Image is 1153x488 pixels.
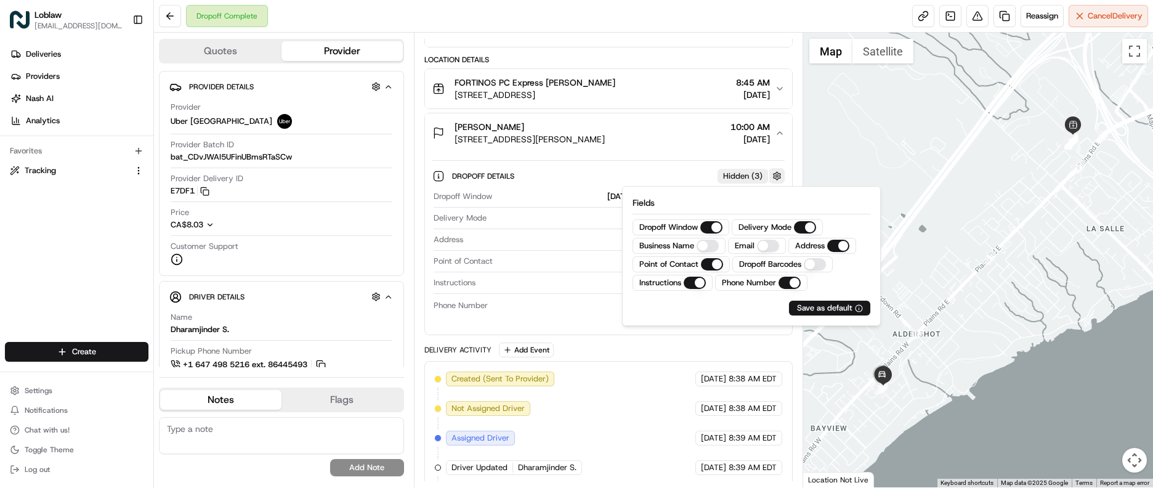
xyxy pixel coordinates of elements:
div: [DATE] 9:00 AM EDT - [DATE] 10:00 AM EDT [607,191,783,202]
img: uber-new-logo.jpeg [277,114,292,129]
button: Log out [5,461,148,478]
button: Provider [281,41,403,61]
span: Analytics [26,115,60,126]
span: [STREET_ADDRESS][PERSON_NAME] [455,133,605,145]
a: 📗Knowledge Base [7,270,99,293]
span: Loblaw [34,9,62,21]
span: 9:13 AM [113,191,143,201]
button: Hidden (3) [718,168,785,184]
a: Nash AI [5,89,153,108]
span: Dropoff Window [434,191,492,202]
button: Save as default [789,301,870,315]
div: We're available if you need us! [55,130,169,140]
span: [DATE] [701,403,726,414]
div: 13 [910,326,924,340]
button: Tracking [5,161,148,181]
a: Open this area in Google Maps (opens a new window) [806,471,847,487]
button: E7DF1 [171,185,209,197]
a: Deliveries [5,44,153,64]
span: • [106,191,110,201]
div: SCHEDULED [492,213,784,224]
button: +1 647 498 5216 ext. 86445493 [171,358,328,372]
button: [PERSON_NAME][STREET_ADDRESS][PERSON_NAME]10:00 AM[DATE] [425,113,793,153]
button: Add Event [499,343,554,357]
button: Settings [5,382,148,399]
span: +1 647 498 5216 ext. 86445493 [183,359,307,370]
span: Provider Details [189,82,254,92]
input: Clear [32,79,203,92]
a: Providers [5,67,153,86]
span: [DATE] [113,224,138,234]
span: Loblaw 12 agents [38,224,103,234]
div: Past conversations [12,160,79,170]
div: Start new chat [55,118,202,130]
span: Price [171,207,189,218]
span: [DATE] [701,373,726,384]
span: Settings [25,386,52,396]
div: Delivery Activity [424,345,492,355]
span: Create [72,346,96,357]
label: Dropoff Barcodes [739,259,801,270]
label: Email [735,240,755,251]
button: Reassign [1021,5,1064,27]
span: Deliveries [26,49,61,60]
span: [STREET_ADDRESS] [455,89,615,101]
div: 💻 [104,277,114,287]
button: LoblawLoblaw[EMAIL_ADDRESS][DOMAIN_NAME] [5,5,127,35]
span: [PERSON_NAME] [455,121,524,133]
span: Reassign [1026,10,1058,22]
span: Pylon [123,306,149,315]
span: Knowledge Base [25,275,94,288]
div: Buzzer code: 3722 [480,277,784,288]
div: 📗 [12,277,22,287]
label: Dropoff Window [639,222,698,233]
span: Provider [171,102,201,113]
span: Customer Support [171,241,238,252]
button: Chat with us! [5,421,148,439]
div: Favorites [5,141,148,161]
div: 10 [1064,134,1078,148]
div: 11 [1072,160,1085,174]
div: Save as default [797,303,863,314]
span: Uber [GEOGRAPHIC_DATA] [171,116,272,127]
span: • [106,224,110,234]
span: Map data ©2025 Google [1001,479,1068,486]
span: Cancel Delivery [1088,10,1143,22]
a: Tracking [10,165,129,176]
img: Nash [12,12,37,37]
span: Tracking [25,165,56,176]
button: Show street map [809,39,852,63]
span: Pickup Phone Number [171,346,252,357]
span: Point of Contact [434,256,493,267]
img: Loblaw 12 agents [12,179,32,199]
label: Delivery Mode [738,222,791,233]
img: Loblaw [10,10,30,30]
span: CA$8.03 [171,219,203,230]
label: Business Name [639,240,694,251]
span: Address [434,234,463,245]
span: [DATE] [736,89,770,101]
button: Show satellite imagery [852,39,913,63]
div: [PERSON_NAME][STREET_ADDRESS][PERSON_NAME]10:00 AM[DATE] [425,153,793,335]
span: Hidden ( 3 ) [723,171,763,182]
span: Nash AI [26,93,54,104]
label: Phone Number [722,277,776,288]
span: Dharamjinder S. [518,462,576,473]
span: 8:45 AM [736,76,770,89]
button: Driver Details [169,287,394,307]
button: Toggle Theme [5,441,148,458]
span: 8:39 AM EDT [729,462,777,473]
label: Instructions [639,277,681,288]
span: Loblaw 12 agents [38,191,103,201]
div: 4 [1094,129,1108,143]
div: Dharamjinder S. [171,324,229,335]
button: Quotes [160,41,281,61]
span: API Documentation [116,275,198,288]
div: [PERSON_NAME] [498,256,784,267]
span: [EMAIL_ADDRESS][DOMAIN_NAME] [34,21,123,31]
button: Start new chat [209,121,224,136]
button: Notifications [5,402,148,419]
img: 1736555255976-a54dd68f-1ca7-489b-9aae-adbdc363a1c4 [12,118,34,140]
span: Chat with us! [25,425,70,435]
label: Address [795,240,825,251]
